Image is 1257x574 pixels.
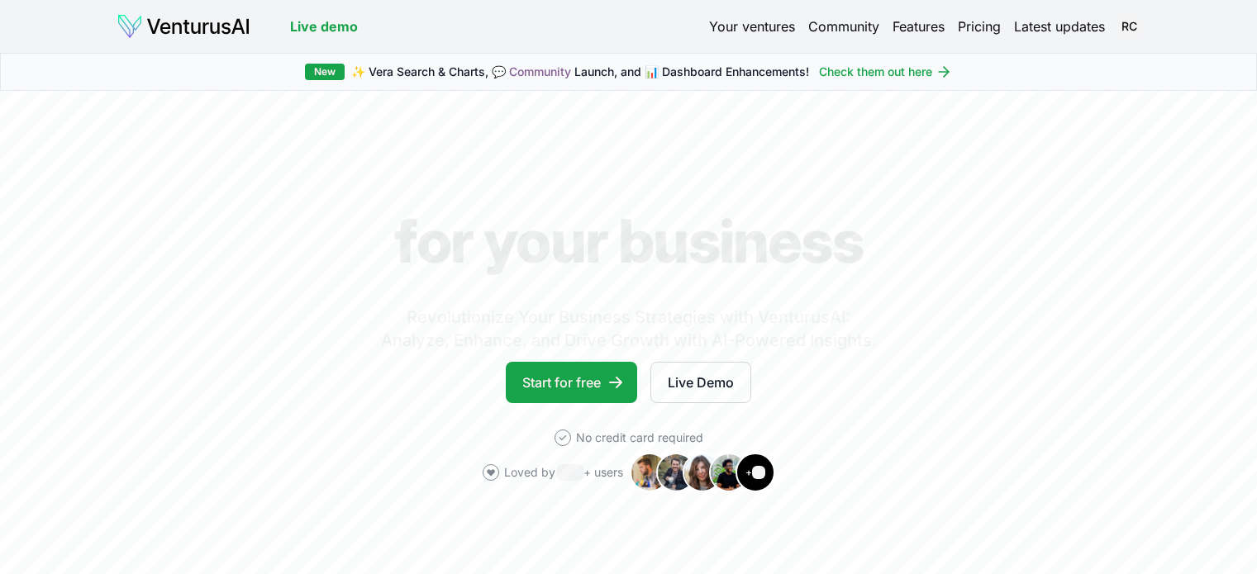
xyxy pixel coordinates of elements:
a: Your ventures [709,17,795,36]
a: Check them out here [819,64,952,80]
a: Live Demo [650,362,751,403]
img: Avatar 1 [630,453,669,492]
span: ✨ Vera Search & Charts, 💬 Launch, and 📊 Dashboard Enhancements! [351,64,809,80]
img: Avatar 2 [656,453,696,492]
img: Avatar 3 [683,453,722,492]
a: Features [893,17,945,36]
span: RC [1117,13,1143,40]
button: RC [1118,15,1141,38]
a: Latest updates [1014,17,1105,36]
a: Live demo [290,17,358,36]
a: Start for free [506,362,637,403]
img: Avatar 4 [709,453,749,492]
a: Community [509,64,571,78]
img: logo [117,13,250,40]
div: New [305,64,345,80]
a: Community [808,17,879,36]
a: Pricing [958,17,1001,36]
